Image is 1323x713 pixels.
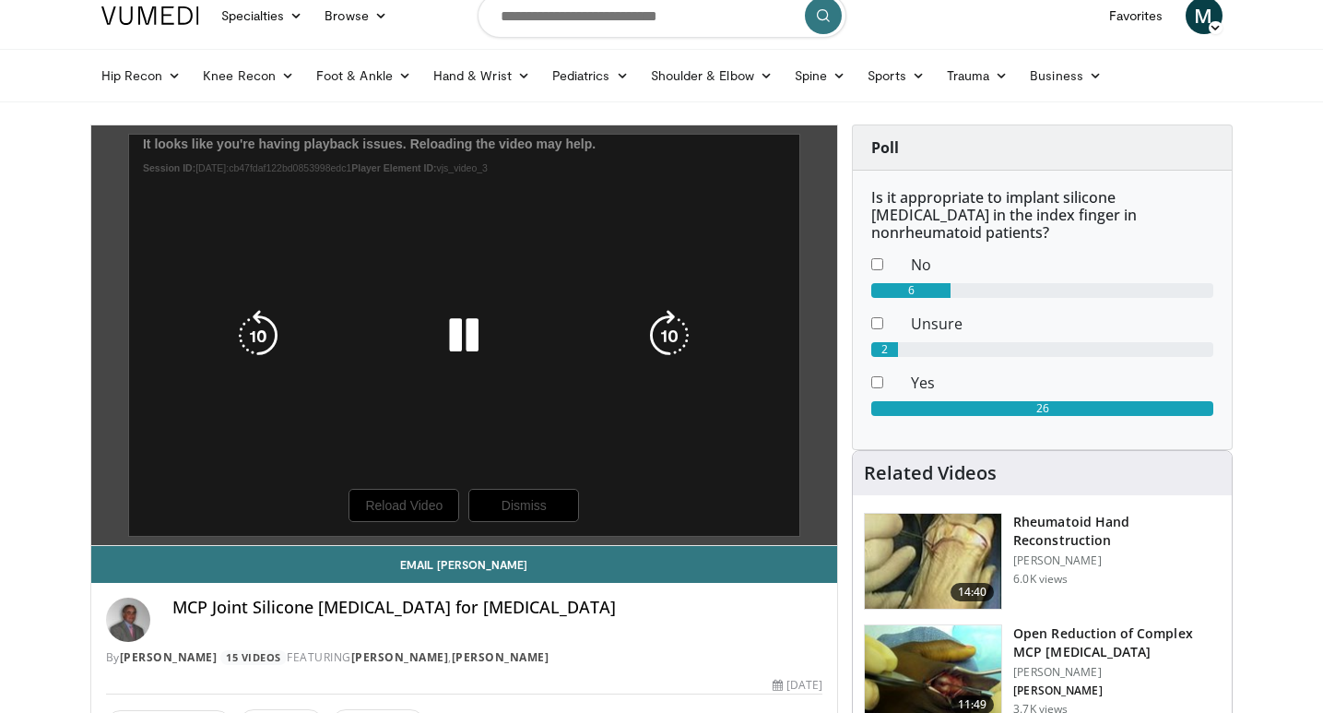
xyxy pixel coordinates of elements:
a: Trauma [936,57,1020,94]
dd: Unsure [897,313,1227,335]
a: Knee Recon [192,57,305,94]
dd: No [897,254,1227,276]
div: By FEATURING , [106,649,823,666]
a: Hip Recon [90,57,193,94]
p: [PERSON_NAME] [1013,553,1221,568]
a: [PERSON_NAME] [351,649,449,665]
p: 6.0K views [1013,572,1068,587]
a: Sports [856,57,936,94]
div: 2 [871,342,898,357]
a: Shoulder & Elbow [640,57,784,94]
img: VuMedi Logo [101,6,199,25]
h4: Related Videos [864,462,997,484]
h3: Open Reduction of Complex MCP [MEDICAL_DATA] [1013,624,1221,661]
a: Foot & Ankle [305,57,422,94]
div: 6 [871,283,951,298]
video-js: Video Player [91,125,838,546]
a: Spine [784,57,856,94]
span: 14:40 [951,583,995,601]
h3: Rheumatoid Hand Reconstruction [1013,513,1221,550]
dd: Yes [897,372,1227,394]
div: 26 [871,401,1213,416]
a: Pediatrics [541,57,640,94]
a: [PERSON_NAME] [120,649,218,665]
div: [DATE] [773,677,822,694]
p: [PERSON_NAME] [1013,665,1221,680]
a: [PERSON_NAME] [452,649,549,665]
a: Hand & Wrist [422,57,541,94]
img: rheumatoid_reconstruction_100010794_2.jpg.150x105_q85_crop-smart_upscale.jpg [865,514,1001,610]
h6: Is it appropriate to implant silicone [MEDICAL_DATA] in the index finger in nonrheumatoid patients? [871,189,1213,243]
a: 15 Videos [220,650,288,666]
a: Business [1019,57,1113,94]
a: 14:40 Rheumatoid Hand Reconstruction [PERSON_NAME] 6.0K views [864,513,1221,611]
p: [PERSON_NAME] [1013,683,1221,698]
img: Avatar [106,598,150,642]
strong: Poll [871,137,899,158]
h4: MCP Joint Silicone [MEDICAL_DATA] for [MEDICAL_DATA] [172,598,823,618]
a: Email [PERSON_NAME] [91,546,838,583]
